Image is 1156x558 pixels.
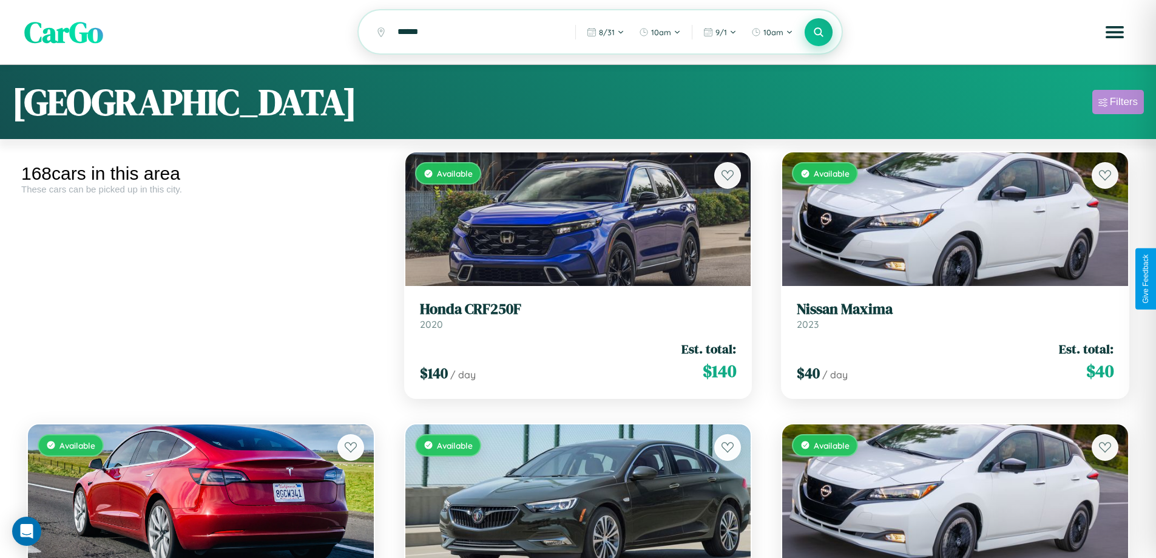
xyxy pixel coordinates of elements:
span: CarGo [24,12,103,52]
button: 9/1 [697,22,743,42]
button: Filters [1092,90,1144,114]
span: $ 140 [420,363,448,383]
span: 9 / 1 [715,27,727,37]
h3: Nissan Maxima [797,301,1114,318]
div: These cars can be picked up in this city. [21,184,380,194]
button: 10am [633,22,687,42]
span: Est. total: [1059,340,1114,358]
span: 8 / 31 [599,27,615,37]
span: 10am [763,27,783,37]
div: 168 cars in this area [21,163,380,184]
span: / day [822,369,848,381]
button: 10am [745,22,799,42]
a: Nissan Maxima2023 [797,301,1114,330]
span: Est. total: [681,340,736,358]
a: Honda CRF250F2020 [420,301,737,330]
button: Open menu [1098,15,1132,49]
span: $ 40 [1086,359,1114,383]
span: $ 40 [797,363,820,383]
span: Available [814,440,850,451]
span: 10am [651,27,671,37]
button: 8/31 [581,22,630,42]
span: / day [450,369,476,381]
span: $ 140 [703,359,736,383]
div: Give Feedback [1141,254,1150,304]
div: Open Intercom Messenger [12,517,41,546]
span: Available [437,168,473,179]
h1: [GEOGRAPHIC_DATA] [12,77,357,127]
h3: Honda CRF250F [420,301,737,318]
div: Filters [1110,96,1138,108]
span: 2020 [420,318,443,330]
span: Available [437,440,473,451]
span: Available [59,440,95,451]
span: 2023 [797,318,819,330]
span: Available [814,168,850,179]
